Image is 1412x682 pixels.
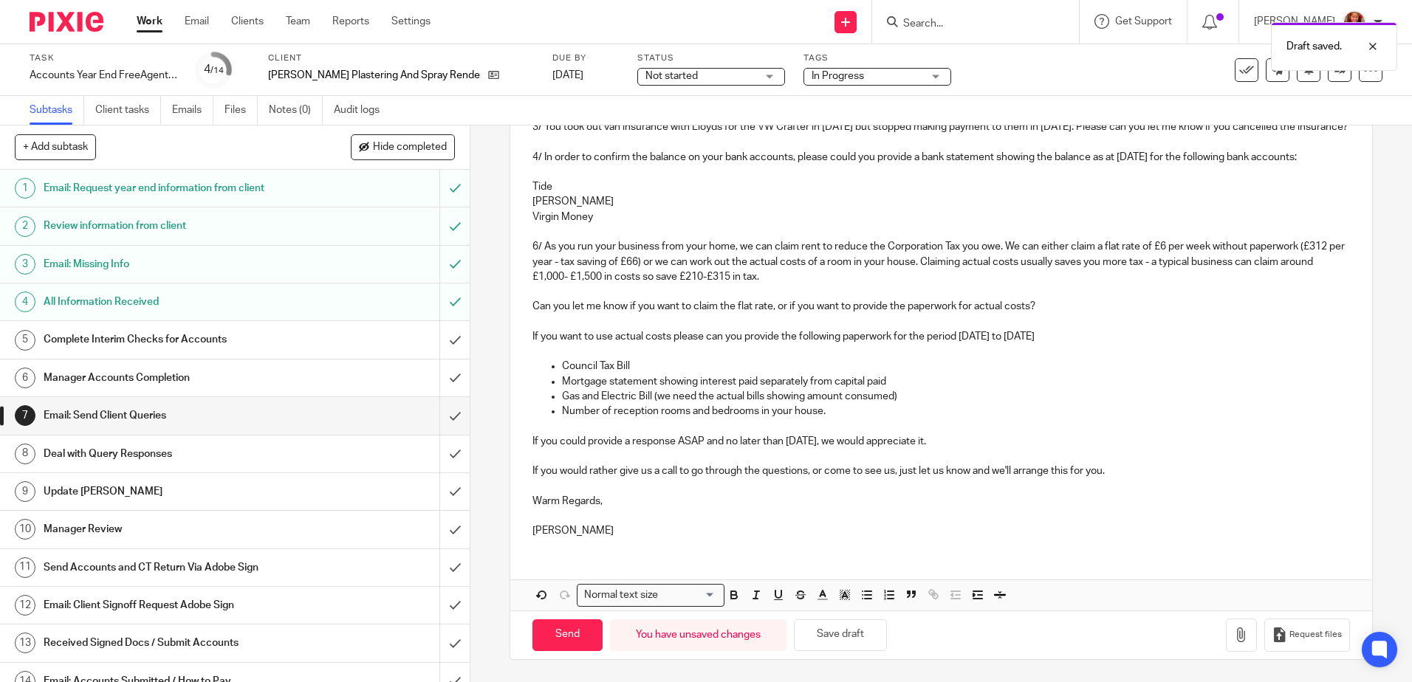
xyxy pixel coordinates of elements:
[532,329,1349,344] p: If you want to use actual costs please can you provide the following paperwork for the period [DA...
[580,588,661,603] span: Normal text size
[269,96,323,125] a: Notes (0)
[391,14,431,29] a: Settings
[286,14,310,29] a: Team
[185,14,209,29] a: Email
[231,14,264,29] a: Clients
[532,619,603,651] input: Send
[44,404,298,427] h1: Email: Send Client Queries
[268,52,534,64] label: Client
[332,14,369,29] a: Reports
[532,494,1349,509] p: Warm Regards,
[44,443,298,465] h1: Deal with Query Responses
[268,68,481,83] p: [PERSON_NAME] Plastering And Spray Rendering Ltd
[532,120,1349,134] p: 3/ You took out van insurance with Lloyds for the VW Crafter in [DATE] but stopped making payment...
[15,330,35,351] div: 5
[334,96,391,125] a: Audit logs
[532,299,1349,314] p: Can you let me know if you want to claim the flat rate, or if you want to provide the paperwork f...
[30,68,177,83] div: Accounts Year End FreeAgent - 2025
[44,518,298,540] h1: Manager Review
[552,70,583,80] span: [DATE]
[44,328,298,351] h1: Complete Interim Checks for Accounts
[204,61,224,78] div: 4
[532,194,1349,209] p: [PERSON_NAME]
[30,52,177,64] label: Task
[662,588,716,603] input: Search for option
[15,254,35,275] div: 3
[610,619,786,651] div: You have unsaved changes
[562,389,1349,404] p: Gas and Electric Bill (we need the actual bills showing amount consumed)
[210,66,224,75] small: /14
[812,71,864,81] span: In Progress
[44,557,298,579] h1: Send Accounts and CT Return Via Adobe Sign
[562,404,1349,418] p: Number of reception rooms and bedrooms in your house.
[532,150,1349,165] p: 4/ In order to confirm the balance on your bank accounts, please could you provide a bank stateme...
[44,177,298,199] h1: Email: Request year end information from client
[44,215,298,237] h1: Review information from client
[95,96,161,125] a: Client tasks
[44,367,298,389] h1: Manager Accounts Completion
[15,557,35,578] div: 11
[15,444,35,464] div: 8
[15,292,35,312] div: 4
[44,632,298,654] h1: Received Signed Docs / Submit Accounts
[532,464,1349,478] p: If you would rather give us a call to go through the questions, or come to see us, just let us kn...
[351,134,455,159] button: Hide completed
[15,405,35,426] div: 7
[137,14,162,29] a: Work
[44,594,298,616] h1: Email: Client Signoff Request Adobe Sign
[15,481,35,502] div: 9
[172,96,213,125] a: Emails
[532,434,1349,449] p: If you could provide a response ASAP and no later than [DATE], we would appreciate it.
[562,359,1349,373] p: Council Tax Bill
[532,210,1349,224] p: Virgin Money
[577,584,724,607] div: Search for option
[15,178,35,199] div: 1
[15,368,35,388] div: 6
[15,216,35,237] div: 2
[30,12,103,32] img: Pixie
[794,619,887,651] button: Save draft
[532,239,1349,284] p: 6/ As you run your business from your home, we can claim rent to reduce the Corporation Tax you o...
[44,480,298,503] h1: Update [PERSON_NAME]
[1286,39,1342,54] p: Draft saved.
[1289,629,1342,641] span: Request files
[532,523,1349,538] p: [PERSON_NAME]
[44,291,298,313] h1: All Information Received
[373,142,447,154] span: Hide completed
[645,71,698,81] span: Not started
[15,134,96,159] button: + Add subtask
[1343,10,1366,34] img: sallycropped.JPG
[552,52,619,64] label: Due by
[562,374,1349,389] p: Mortgage statement showing interest paid separately from capital paid
[30,96,84,125] a: Subtasks
[1264,619,1350,652] button: Request files
[15,633,35,653] div: 13
[44,253,298,275] h1: Email: Missing Info
[532,179,1349,194] p: Tide
[225,96,258,125] a: Files
[15,595,35,616] div: 12
[15,519,35,540] div: 10
[637,52,785,64] label: Status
